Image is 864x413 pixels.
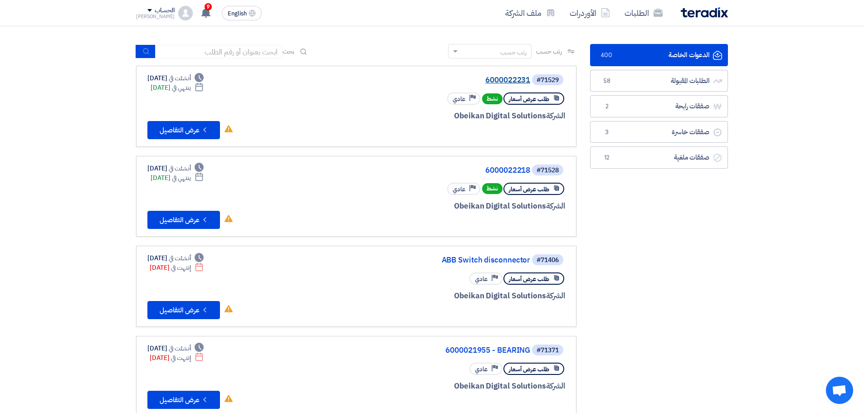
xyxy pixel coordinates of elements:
[347,110,565,122] div: Obeikan Digital Solutions
[169,253,190,263] span: أنشئت في
[151,173,204,183] div: [DATE]
[347,200,565,212] div: Obeikan Digital Solutions
[171,353,190,363] span: إنتهت في
[349,346,530,355] a: 6000021955 - BEARING
[537,257,559,263] div: #71406
[590,70,728,92] a: الطلبات المقبولة58
[147,344,204,353] div: [DATE]
[147,73,204,83] div: [DATE]
[500,48,527,57] div: رتب حسب
[681,7,728,18] img: Teradix logo
[590,121,728,143] a: صفقات خاسرة3
[151,83,204,92] div: [DATE]
[169,344,190,353] span: أنشئت في
[156,45,283,58] input: ابحث بعنوان أو رقم الطلب
[147,211,220,229] button: عرض التفاصيل
[205,3,212,10] span: 9
[453,185,465,194] span: عادي
[147,164,204,173] div: [DATE]
[136,14,175,19] div: [PERSON_NAME]
[562,2,617,24] a: الأوردرات
[601,51,612,60] span: 400
[453,95,465,103] span: عادي
[147,301,220,319] button: عرض التفاصيل
[537,167,559,174] div: #71528
[349,166,530,175] a: 6000022218
[482,183,503,194] span: نشط
[178,6,193,20] img: profile_test.png
[826,377,853,404] div: Open chat
[590,44,728,66] a: الدعوات الخاصة400
[147,253,204,263] div: [DATE]
[482,93,503,104] span: نشط
[537,347,559,354] div: #71371
[475,365,488,374] span: عادي
[147,121,220,139] button: عرض التفاصيل
[283,47,294,56] span: بحث
[147,391,220,409] button: عرض التفاصيل
[222,6,262,20] button: English
[349,76,530,84] a: 6000022231
[509,365,549,374] span: طلب عرض أسعار
[155,7,174,15] div: الحساب
[590,146,728,169] a: صفقات ملغية12
[172,83,190,92] span: ينتهي في
[546,290,566,301] span: الشركة
[617,2,670,24] a: الطلبات
[601,128,612,137] span: 3
[509,185,549,194] span: طلب عرض أسعار
[347,290,565,302] div: Obeikan Digital Solutions
[590,95,728,117] a: صفقات رابحة2
[347,380,565,392] div: Obeikan Digital Solutions
[537,77,559,83] div: #71529
[172,173,190,183] span: ينتهي في
[169,164,190,173] span: أنشئت في
[546,200,566,212] span: الشركة
[475,275,488,283] span: عادي
[498,2,562,24] a: ملف الشركة
[509,275,549,283] span: طلب عرض أسعار
[150,263,204,272] div: [DATE]
[546,380,566,392] span: الشركة
[349,256,530,264] a: ABB Switch disconnector
[536,47,562,56] span: رتب حسب
[171,263,190,272] span: إنتهت في
[150,353,204,363] div: [DATE]
[601,77,612,86] span: 58
[601,153,612,162] span: 12
[228,10,247,17] span: English
[601,102,612,111] span: 2
[509,95,549,103] span: طلب عرض أسعار
[546,110,566,121] span: الشركة
[169,73,190,83] span: أنشئت في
